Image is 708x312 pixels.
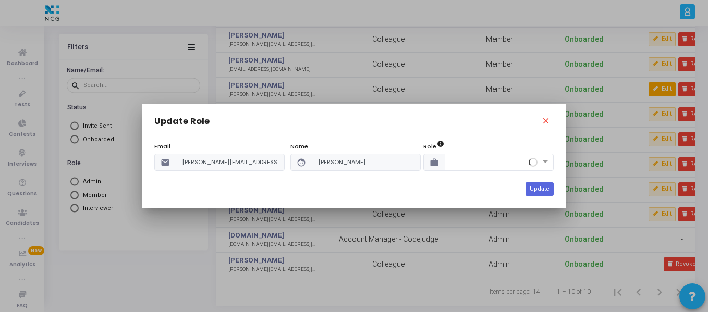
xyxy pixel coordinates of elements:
mat-icon: close [541,116,554,129]
label: Email [154,142,170,151]
label: Role [423,142,445,151]
button: Update [526,182,554,196]
button: Role [436,140,445,148]
label: Name [290,142,308,151]
h3: Update Role [154,116,210,128]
